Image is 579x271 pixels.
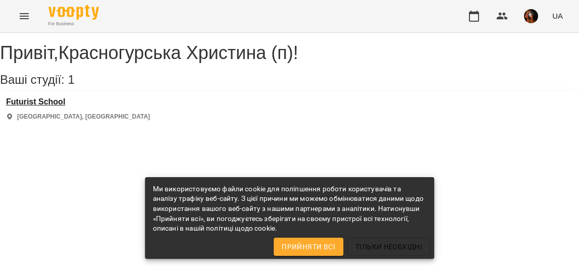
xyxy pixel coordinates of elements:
span: 1 [68,73,74,86]
img: 6e701af36e5fc41b3ad9d440b096a59c.jpg [524,9,538,23]
span: For Business [48,21,99,27]
p: [GEOGRAPHIC_DATA], [GEOGRAPHIC_DATA] [17,113,150,121]
button: UA [548,7,567,25]
a: Futurist School [6,97,150,106]
button: Menu [12,4,36,28]
span: UA [552,11,563,21]
img: Voopty Logo [48,5,99,20]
